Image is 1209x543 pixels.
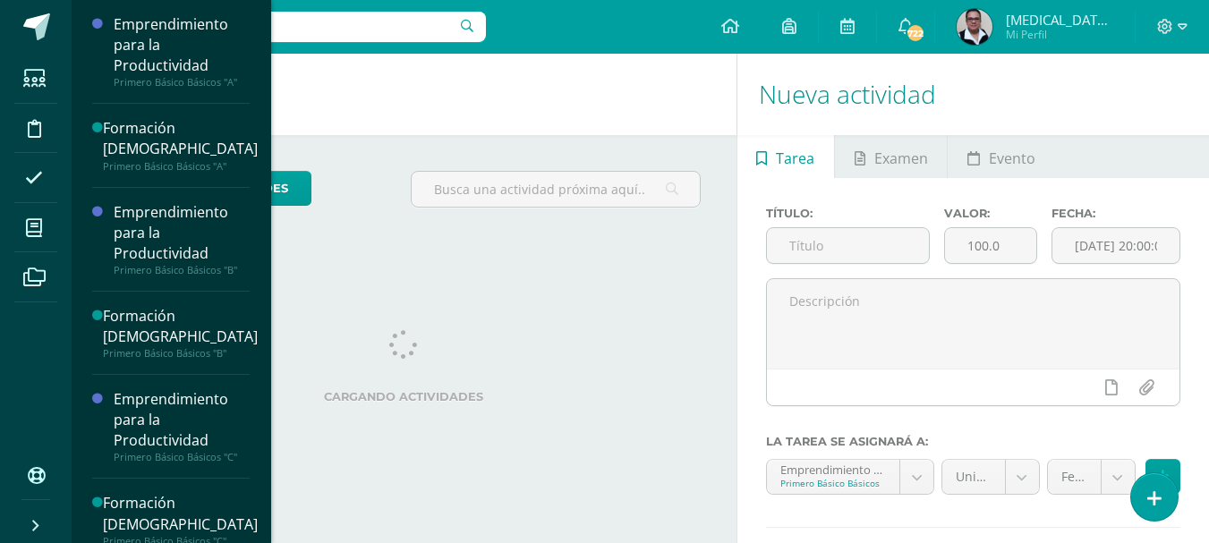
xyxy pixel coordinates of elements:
a: Emprendimiento para la ProductividadPrimero Básico Básicos "B" [114,202,250,276]
span: Mi Perfil [1006,27,1113,42]
span: Unidad 4 [956,460,992,494]
img: b40a199d199c7b6c7ebe8f7dd76dcc28.png [957,9,992,45]
div: Primero Básico Básicos "A" [114,76,250,89]
div: Emprendimiento para la Productividad [114,14,250,76]
span: Tarea [776,137,814,180]
a: Examen [835,135,947,178]
div: Primero Básico Básicos "C" [114,451,250,463]
span: Feria de emprendimiento (80.0%) [1061,460,1087,494]
a: Formación [DEMOGRAPHIC_DATA]Primero Básico Básicos "A" [103,118,258,172]
a: Evento [948,135,1054,178]
div: Primero Básico Básicos "B" [103,347,258,360]
span: [MEDICAL_DATA][PERSON_NAME] [1006,11,1113,29]
label: La tarea se asignará a: [766,435,1180,448]
div: Primero Básico Básicos "A" [103,160,258,173]
input: Busca un usuario... [83,12,486,42]
div: Primero Básico Básicos [780,477,886,489]
a: Formación [DEMOGRAPHIC_DATA]Primero Básico Básicos "B" [103,306,258,360]
h1: Actividades [93,54,715,135]
div: Formación [DEMOGRAPHIC_DATA] [103,306,258,347]
div: Emprendimiento para la Productividad [114,389,250,451]
a: Emprendimiento para la ProductividadPrimero Básico Básicos "C" [114,389,250,463]
div: Formación [DEMOGRAPHIC_DATA] [103,493,258,534]
a: Tarea [737,135,834,178]
a: Feria de emprendimiento (80.0%) [1048,460,1135,494]
div: Formación [DEMOGRAPHIC_DATA] [103,118,258,159]
span: 722 [906,23,925,43]
input: Puntos máximos [945,228,1036,263]
label: Cargando actividades [107,390,701,403]
div: Emprendimiento para la Productividad [114,202,250,264]
input: Título [767,228,930,263]
span: Examen [874,137,928,180]
a: Emprendimiento para la Productividad 'A'Primero Básico Básicos [767,460,933,494]
input: Busca una actividad próxima aquí... [412,172,699,207]
a: Unidad 4 [942,460,1039,494]
label: Título: [766,207,931,220]
label: Fecha: [1051,207,1180,220]
span: Evento [989,137,1035,180]
h1: Nueva actividad [759,54,1188,135]
a: Emprendimiento para la ProductividadPrimero Básico Básicos "A" [114,14,250,89]
div: Primero Básico Básicos "B" [114,264,250,276]
label: Valor: [944,207,1037,220]
input: Fecha de entrega [1052,228,1179,263]
div: Emprendimiento para la Productividad 'A' [780,460,886,477]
